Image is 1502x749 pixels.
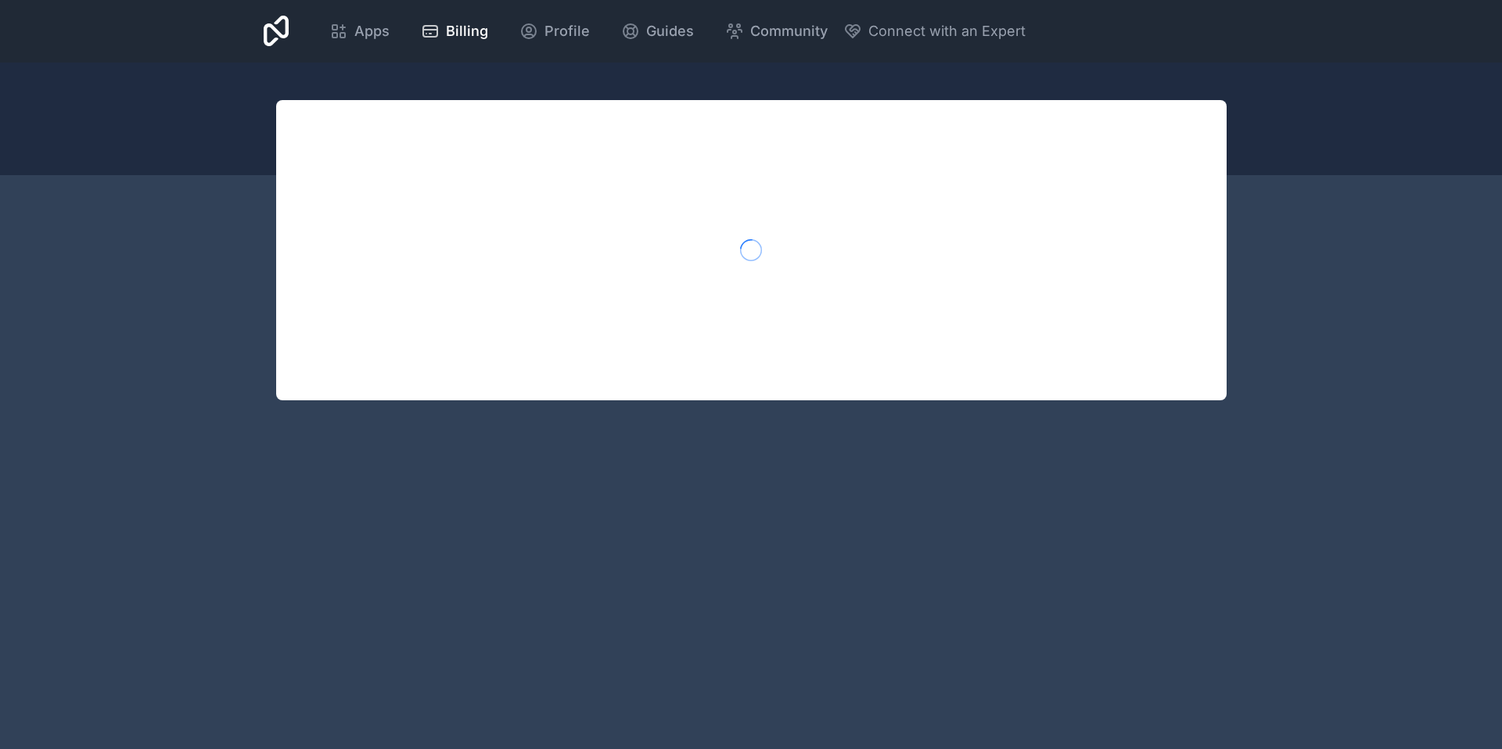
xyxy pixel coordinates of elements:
a: Billing [408,14,501,48]
span: Guides [646,20,694,42]
a: Profile [507,14,602,48]
button: Connect with an Expert [843,20,1026,42]
span: Billing [446,20,488,42]
a: Community [713,14,840,48]
span: Profile [544,20,590,42]
span: Connect with an Expert [868,20,1026,42]
a: Apps [317,14,402,48]
span: Community [750,20,828,42]
a: Guides [609,14,706,48]
span: Apps [354,20,390,42]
